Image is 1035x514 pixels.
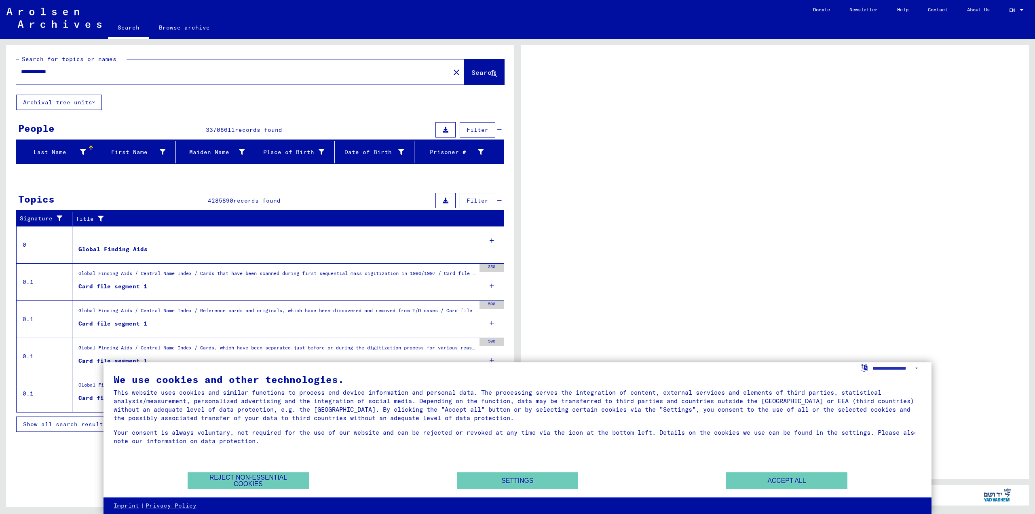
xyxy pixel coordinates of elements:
[17,338,72,375] td: 0.1
[418,146,494,159] div: Prisoner #
[18,192,55,206] div: Topics
[20,212,74,225] div: Signature
[17,226,72,263] td: 0
[479,264,504,272] div: 350
[149,18,220,37] a: Browse archive
[233,197,281,204] span: records found
[467,126,488,133] span: Filter
[16,417,118,432] button: Show all search results
[479,301,504,309] div: 500
[726,472,847,489] button: Accept all
[78,344,475,355] div: Global Finding Aids / Central Name Index / Cards, which have been separated just before or during...
[76,212,496,225] div: Title
[99,146,175,159] div: First Name
[208,197,233,204] span: 4285890
[78,357,147,365] div: Card file segment 1
[235,126,282,133] span: records found
[96,141,176,163] mat-header-cell: First Name
[258,146,334,159] div: Place of Birth
[20,148,86,157] div: Last Name
[78,394,147,402] div: Card file segment 1
[448,64,465,80] button: Clear
[16,95,102,110] button: Archival tree units
[982,485,1012,505] img: yv_logo.png
[78,245,148,254] div: Global Finding Aids
[338,148,404,157] div: Date of Birth
[179,148,245,157] div: Maiden Name
[114,388,921,422] div: This website uses cookies and similar functions to process end device information and personal da...
[17,375,72,412] td: 0.1
[20,214,66,223] div: Signature
[460,193,495,208] button: Filter
[78,319,147,328] div: Card file segment 1
[78,307,475,318] div: Global Finding Aids / Central Name Index / Reference cards and originals, which have been discove...
[460,122,495,137] button: Filter
[465,59,504,85] button: Search
[335,141,414,163] mat-header-cell: Date of Birth
[20,146,96,159] div: Last Name
[457,472,578,489] button: Settings
[78,270,475,281] div: Global Finding Aids / Central Name Index / Cards that have been scanned during first sequential m...
[418,148,484,157] div: Prisoner #
[76,215,488,223] div: Title
[78,381,475,393] div: Global Finding Aids / Central Name Index / Reference cards phonetically ordered, which could not ...
[176,141,256,163] mat-header-cell: Maiden Name
[467,197,488,204] span: Filter
[17,263,72,300] td: 0.1
[17,300,72,338] td: 0.1
[6,8,101,28] img: Arolsen_neg.svg
[258,148,324,157] div: Place of Birth
[114,428,921,445] div: Your consent is always voluntary, not required for the use of our website and can be rejected or ...
[452,68,461,77] mat-icon: close
[1009,7,1018,13] span: EN
[99,148,165,157] div: First Name
[114,374,921,384] div: We use cookies and other technologies.
[146,502,196,510] a: Privacy Policy
[179,146,255,159] div: Maiden Name
[22,55,116,63] mat-label: Search for topics or names
[114,502,139,510] a: Imprint
[188,472,309,489] button: Reject non-essential cookies
[18,121,55,135] div: People
[108,18,149,39] a: Search
[206,126,235,133] span: 33708611
[23,421,107,428] span: Show all search results
[255,141,335,163] mat-header-cell: Place of Birth
[338,146,414,159] div: Date of Birth
[78,282,147,291] div: Card file segment 1
[479,338,504,346] div: 500
[414,141,503,163] mat-header-cell: Prisoner #
[17,141,96,163] mat-header-cell: Last Name
[471,68,496,76] span: Search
